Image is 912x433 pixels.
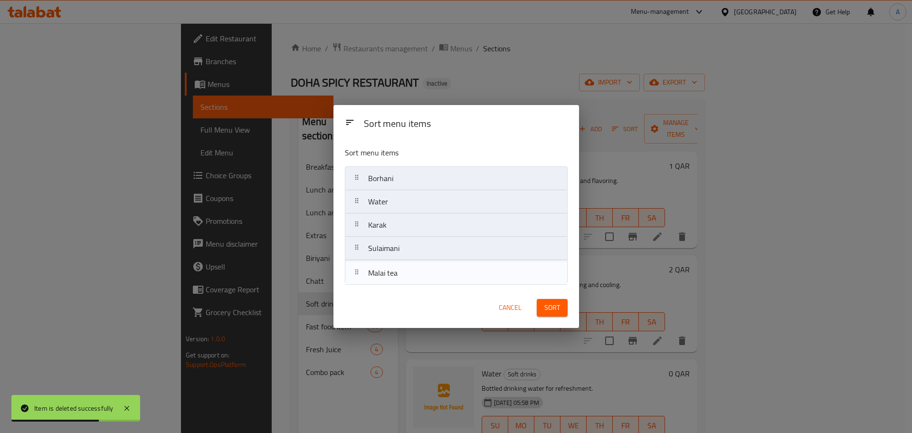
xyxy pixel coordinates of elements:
[345,147,522,159] p: Sort menu items
[34,403,114,414] div: Item is deleted successfully
[544,302,560,314] span: Sort
[495,299,525,317] button: Cancel
[360,114,571,135] div: Sort menu items
[537,299,568,317] button: Sort
[499,302,522,314] span: Cancel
